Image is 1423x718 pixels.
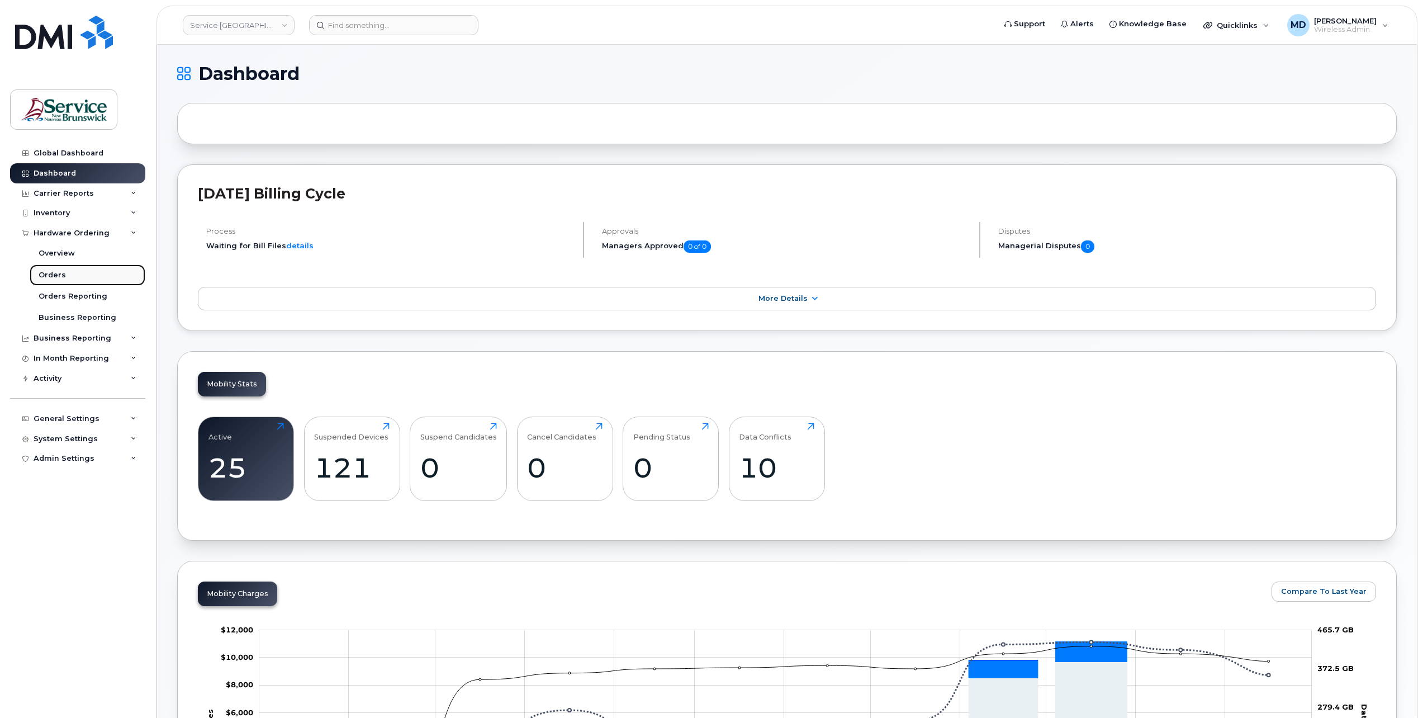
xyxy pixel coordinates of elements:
tspan: 279.4 GB [1317,702,1354,711]
h4: Approvals [602,227,969,235]
span: Dashboard [198,65,300,82]
span: 0 [1081,240,1094,253]
div: 0 [633,451,709,484]
div: 10 [739,451,814,484]
h4: Process [206,227,573,235]
g: $0 [226,680,253,689]
tspan: $8,000 [226,680,253,689]
tspan: 372.5 GB [1317,664,1354,673]
a: details [286,241,314,250]
a: Suspend Candidates0 [420,423,497,494]
g: $0 [221,625,253,634]
div: Pending Status [633,423,690,441]
div: Suspended Devices [314,423,388,441]
span: 0 of 0 [684,240,711,253]
div: 121 [314,451,390,484]
h4: Disputes [998,227,1376,235]
a: Suspended Devices121 [314,423,390,494]
div: Cancel Candidates [527,423,596,441]
tspan: $12,000 [221,625,253,634]
g: $0 [221,653,253,662]
button: Compare To Last Year [1272,582,1376,602]
a: Pending Status0 [633,423,709,494]
div: 0 [527,451,603,484]
g: $0 [226,708,253,717]
a: Cancel Candidates0 [527,423,603,494]
span: More Details [758,294,808,303]
a: Data Conflicts10 [739,423,814,494]
div: Suspend Candidates [420,423,497,441]
tspan: $10,000 [221,653,253,662]
h5: Managerial Disputes [998,240,1376,253]
li: Waiting for Bill Files [206,240,573,251]
span: Compare To Last Year [1281,586,1367,597]
div: 0 [420,451,497,484]
tspan: $6,000 [226,708,253,717]
div: 25 [208,451,284,484]
div: Data Conflicts [739,423,791,441]
h2: [DATE] Billing Cycle [198,185,1376,202]
div: Active [208,423,232,441]
h5: Managers Approved [602,240,969,253]
tspan: 465.7 GB [1317,625,1354,634]
a: Active25 [208,423,284,494]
